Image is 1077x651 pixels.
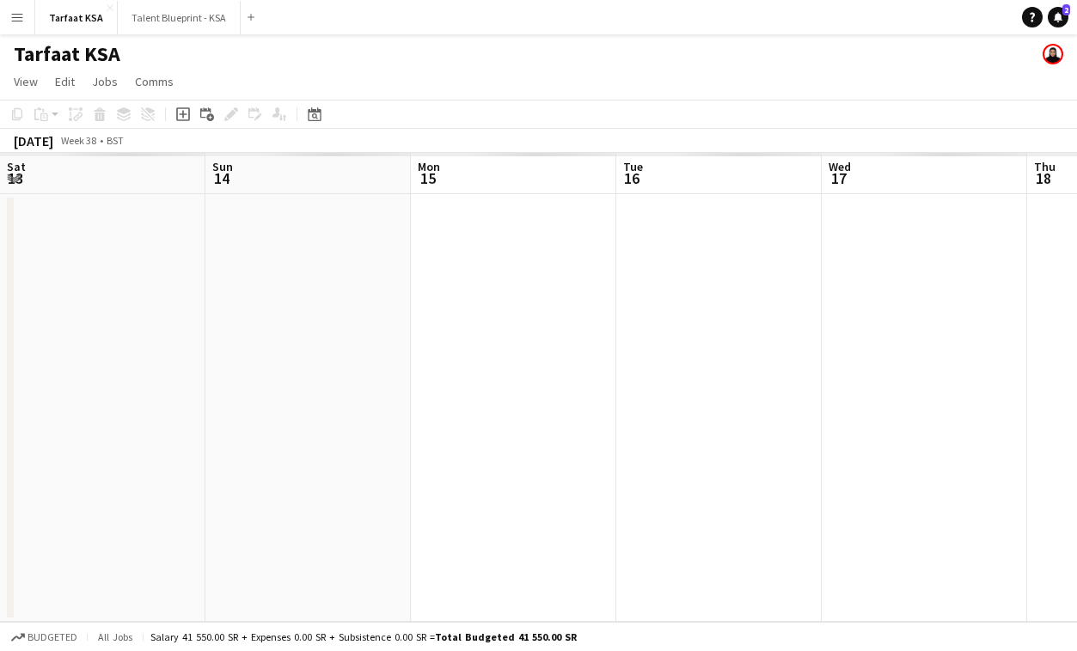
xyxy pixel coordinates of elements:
span: Wed [829,159,851,174]
span: Tue [623,159,643,174]
span: Edit [55,74,75,89]
span: Budgeted [28,631,77,643]
span: Total Budgeted 41 550.00 SR [435,630,577,643]
span: 2 [1062,4,1070,15]
span: 17 [826,168,851,188]
span: Week 38 [57,134,100,147]
div: [DATE] [14,132,53,149]
button: Talent Blueprint - KSA [118,1,241,34]
a: Comms [128,70,181,93]
span: Thu [1034,159,1056,174]
span: Mon [418,159,440,174]
span: Sat [7,159,26,174]
span: Jobs [92,74,118,89]
span: View [14,74,38,89]
span: 14 [210,168,233,188]
a: Edit [48,70,82,93]
span: All jobs [95,630,136,643]
h1: Tarfaat KSA [14,41,120,67]
a: 2 [1048,7,1068,27]
a: View [7,70,45,93]
div: Salary 41 550.00 SR + Expenses 0.00 SR + Subsistence 0.00 SR = [150,630,577,643]
button: Tarfaat KSA [35,1,118,34]
span: 16 [621,168,643,188]
span: 15 [415,168,440,188]
span: Comms [135,74,174,89]
span: 18 [1031,168,1056,188]
app-user-avatar: Shahad Alsubaie [1043,44,1063,64]
span: 13 [4,168,26,188]
button: Budgeted [9,628,80,647]
a: Jobs [85,70,125,93]
div: BST [107,134,124,147]
span: Sun [212,159,233,174]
